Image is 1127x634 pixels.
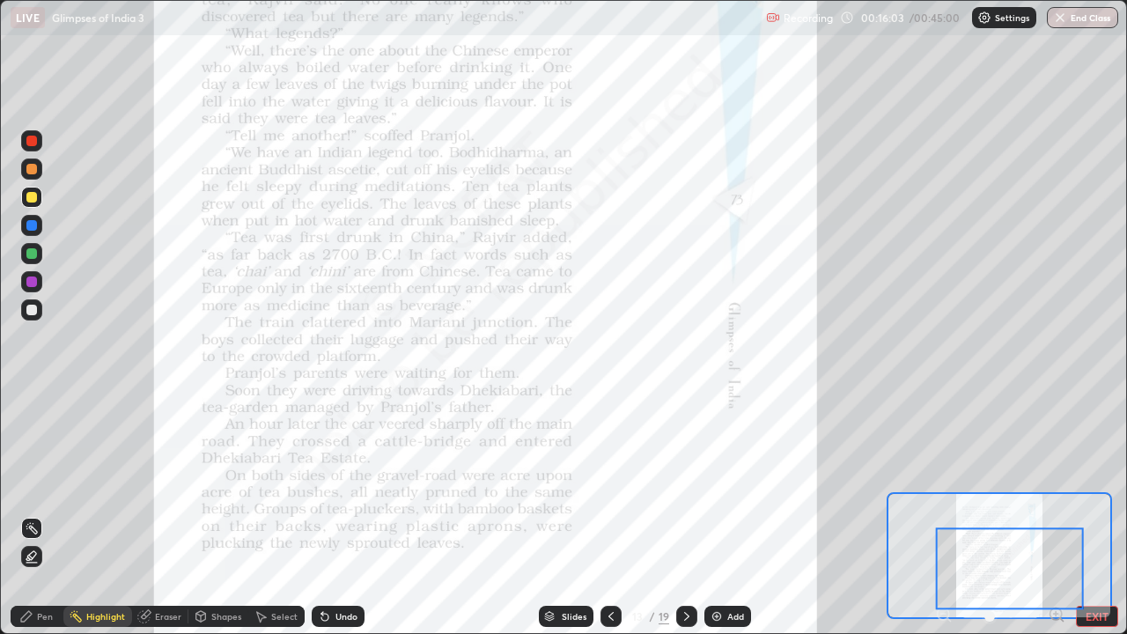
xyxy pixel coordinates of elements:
div: 13 [629,611,646,622]
button: End Class [1047,7,1118,28]
div: Highlight [86,612,125,621]
div: Undo [335,612,357,621]
p: Recording [784,11,833,25]
p: Settings [995,13,1029,22]
div: Slides [562,612,586,621]
div: Eraser [155,612,181,621]
div: / [650,611,655,622]
button: EXIT [1076,606,1118,627]
p: Glimpses of India 3 [52,11,144,25]
div: Pen [37,612,53,621]
div: Select [271,612,298,621]
img: recording.375f2c34.svg [766,11,780,25]
img: end-class-cross [1053,11,1067,25]
img: class-settings-icons [977,11,991,25]
img: add-slide-button [710,609,724,623]
div: 19 [659,608,669,624]
p: LIVE [16,11,40,25]
div: Shapes [211,612,241,621]
div: Add [727,612,744,621]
